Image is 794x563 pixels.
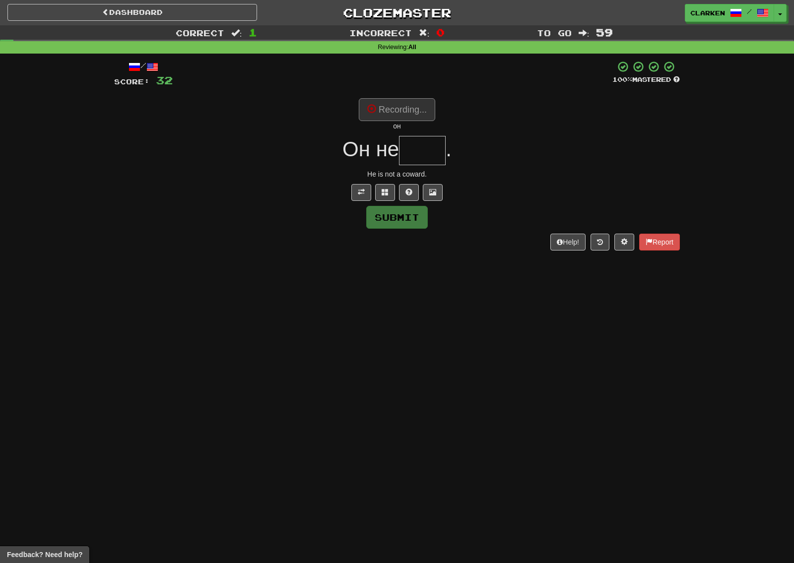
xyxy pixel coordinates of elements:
[419,29,430,37] span: :
[366,206,428,229] button: Submit
[596,26,613,38] span: 59
[156,74,173,86] span: 32
[423,184,443,201] button: Show image (alt+x)
[612,75,632,83] span: 100 %
[349,28,412,38] span: Incorrect
[612,75,680,84] div: Mastered
[408,44,416,51] strong: All
[231,29,242,37] span: :
[436,26,445,38] span: 0
[114,121,680,131] div: он
[249,26,257,38] span: 1
[446,137,452,161] span: .
[114,77,150,86] span: Score:
[690,8,725,17] span: clarken
[639,234,680,250] button: Report
[591,234,609,250] button: Round history (alt+y)
[176,28,224,38] span: Correct
[351,184,371,201] button: Toggle translation (alt+t)
[550,234,586,250] button: Help!
[272,4,522,21] a: Clozemaster
[579,29,590,37] span: :
[359,98,435,121] button: Recording...
[375,184,395,201] button: Switch sentence to multiple choice alt+p
[342,137,399,161] span: Он не
[114,169,680,179] div: He is not a coward.
[537,28,572,38] span: To go
[685,4,774,22] a: clarken /
[399,184,419,201] button: Single letter hint - you only get 1 per sentence and score half the points! alt+h
[747,8,752,15] span: /
[7,550,82,560] span: Open feedback widget
[114,61,173,73] div: /
[7,4,257,21] a: Dashboard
